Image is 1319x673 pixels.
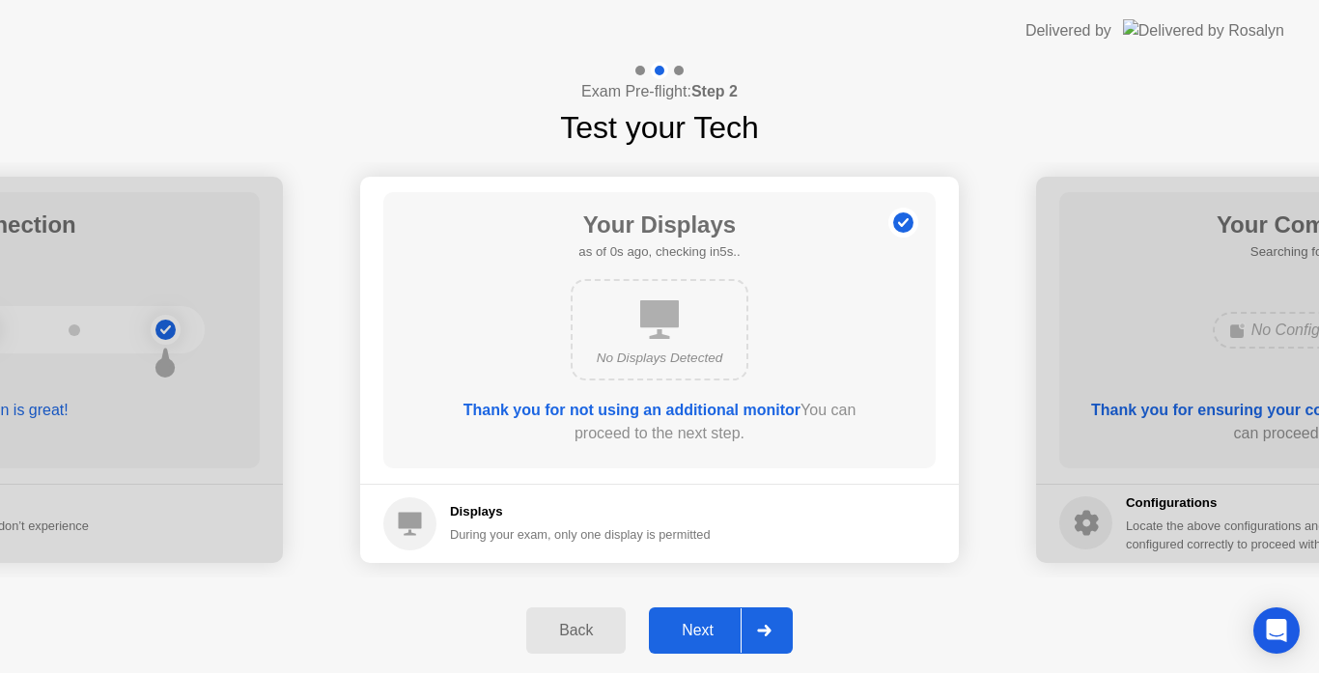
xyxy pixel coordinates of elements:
[526,607,626,654] button: Back
[655,622,741,639] div: Next
[450,502,711,521] h5: Displays
[1025,19,1111,42] div: Delivered by
[438,399,881,445] div: You can proceed to the next step.
[532,622,620,639] div: Back
[649,607,793,654] button: Next
[588,349,731,368] div: No Displays Detected
[450,525,711,544] div: During your exam, only one display is permitted
[1253,607,1300,654] div: Open Intercom Messenger
[1123,19,1284,42] img: Delivered by Rosalyn
[578,242,740,262] h5: as of 0s ago, checking in5s..
[578,208,740,242] h1: Your Displays
[691,83,738,99] b: Step 2
[581,80,738,103] h4: Exam Pre-flight:
[463,402,800,418] b: Thank you for not using an additional monitor
[560,104,759,151] h1: Test your Tech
